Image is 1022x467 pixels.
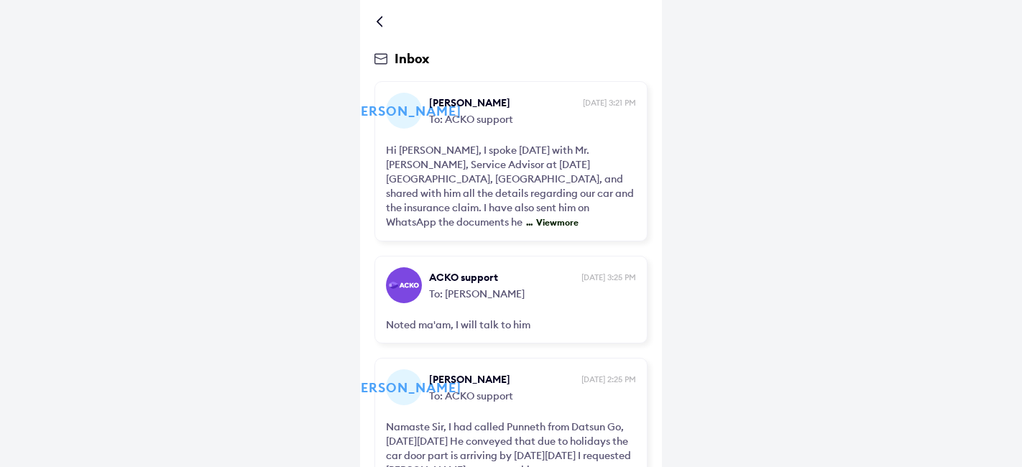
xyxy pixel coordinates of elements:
[386,143,636,230] div: Hi [PERSON_NAME], I spoke [DATE] with Mr. [PERSON_NAME], Service Advisor at [DATE][GEOGRAPHIC_DAT...
[386,369,422,405] div: [PERSON_NAME]
[533,217,579,228] span: View more
[581,374,636,385] span: [DATE] 2:25 PM
[429,372,578,387] span: [PERSON_NAME]
[522,217,533,228] span: ...
[389,282,419,289] img: horizontal-gradient-white-text.png
[429,270,578,285] span: ACKO support
[386,318,636,332] div: Noted ma'am, I will talk to him
[429,387,636,403] span: To: ACKO support
[429,96,579,110] span: [PERSON_NAME]
[581,272,636,283] span: [DATE] 3:25 PM
[429,110,636,126] span: To: ACKO support
[386,93,422,129] div: [PERSON_NAME]
[374,50,648,67] div: Inbox
[583,97,636,108] span: [DATE] 3:21 PM
[429,285,636,301] span: To: [PERSON_NAME]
